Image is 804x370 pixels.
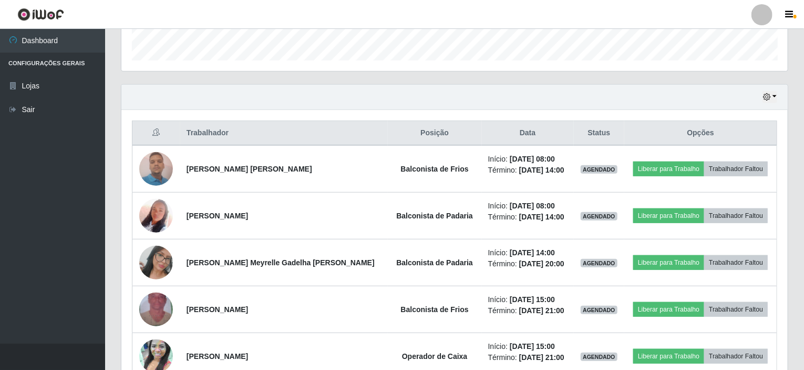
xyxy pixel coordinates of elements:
th: Trabalhador [180,121,388,146]
th: Posição [388,121,482,146]
time: [DATE] 08:00 [510,202,555,210]
img: 1747319122183.jpeg [139,146,173,191]
button: Trabalhador Faltou [704,302,768,317]
button: Trabalhador Faltou [704,349,768,364]
strong: [PERSON_NAME] [187,305,248,314]
time: [DATE] 14:00 [519,166,564,174]
li: Início: [488,201,568,212]
button: Liberar para Trabalho [633,255,704,270]
img: 1753305167583.jpeg [139,279,173,339]
span: AGENDADO [581,306,617,314]
li: Início: [488,341,568,352]
strong: [PERSON_NAME] Meyrelle Gadelha [PERSON_NAME] [187,258,375,267]
strong: Operador de Caixa [402,352,468,361]
button: Liberar para Trabalho [633,208,704,223]
span: AGENDADO [581,259,617,267]
span: AGENDADO [581,165,617,174]
time: [DATE] 21:00 [519,306,564,315]
button: Trabalhador Faltou [704,162,768,176]
time: [DATE] 21:00 [519,353,564,362]
img: CoreUI Logo [17,8,64,21]
th: Status [574,121,625,146]
strong: Balconista de Padaria [396,258,473,267]
li: Término: [488,165,568,176]
button: Trabalhador Faltou [704,255,768,270]
th: Data [482,121,574,146]
time: [DATE] 15:00 [510,295,555,304]
button: Liberar para Trabalho [633,302,704,317]
strong: Balconista de Frios [401,165,469,173]
time: [DATE] 20:00 [519,259,564,268]
li: Término: [488,305,568,316]
time: [DATE] 08:00 [510,155,555,163]
strong: Balconista de Padaria [396,212,473,220]
time: [DATE] 14:00 [510,248,555,257]
time: [DATE] 14:00 [519,213,564,221]
li: Término: [488,352,568,363]
li: Início: [488,154,568,165]
strong: [PERSON_NAME] [187,212,248,220]
button: Trabalhador Faltou [704,208,768,223]
li: Início: [488,294,568,305]
li: Início: [488,247,568,258]
img: 1754659600892.jpeg [139,233,173,293]
time: [DATE] 15:00 [510,342,555,351]
button: Liberar para Trabalho [633,349,704,364]
th: Opções [624,121,777,146]
strong: Balconista de Frios [401,305,469,314]
strong: [PERSON_NAME] [187,352,248,361]
span: AGENDADO [581,212,617,221]
span: AGENDADO [581,353,617,361]
img: 1751121923069.jpeg [139,186,173,246]
strong: [PERSON_NAME] [PERSON_NAME] [187,165,312,173]
li: Término: [488,258,568,269]
button: Liberar para Trabalho [633,162,704,176]
li: Término: [488,212,568,223]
